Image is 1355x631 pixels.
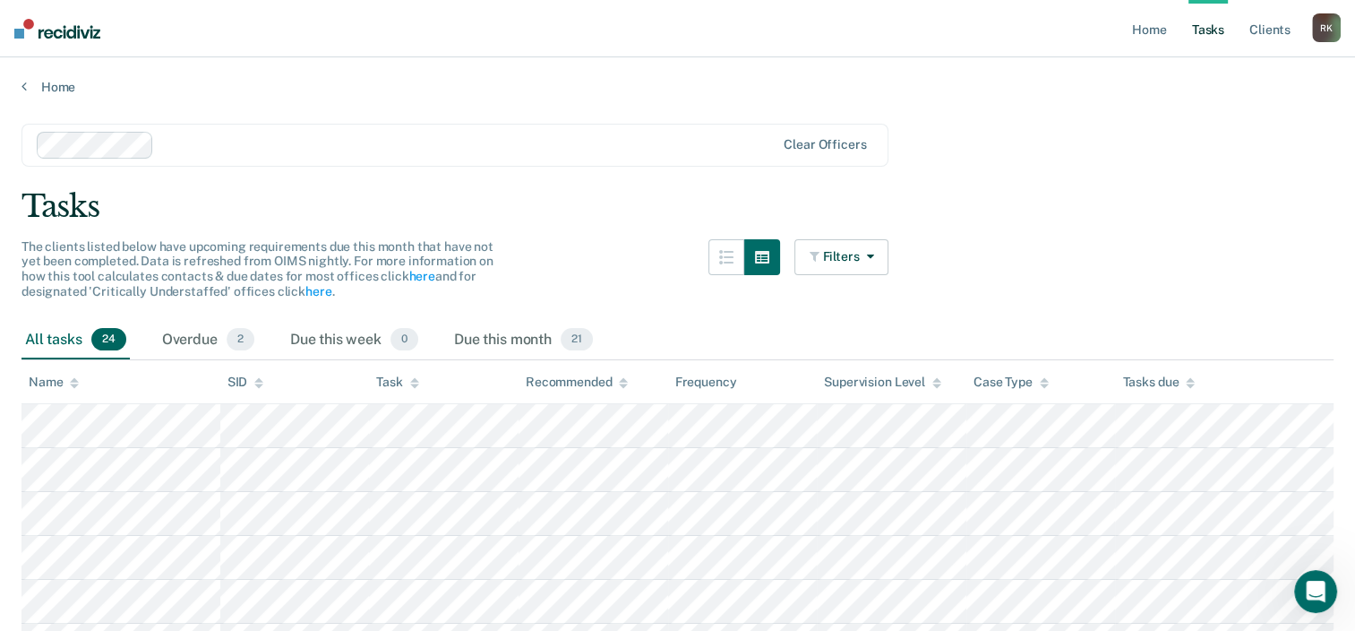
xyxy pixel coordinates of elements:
span: 21 [561,328,593,351]
div: Supervision Level [824,375,941,390]
img: Recidiviz [14,19,100,39]
button: RK [1312,13,1341,42]
div: SID [227,375,264,390]
a: here [408,269,434,283]
iframe: Intercom live chat [1294,570,1337,613]
div: Recommended [526,375,628,390]
div: Task [376,375,418,390]
button: Filters [794,239,889,275]
div: Clear officers [784,137,866,152]
div: All tasks24 [21,321,130,360]
span: 2 [227,328,254,351]
div: Frequency [675,375,737,390]
div: Tasks [21,188,1334,225]
a: Home [21,79,1334,95]
div: Tasks due [1122,375,1195,390]
span: 0 [390,328,418,351]
div: Case Type [973,375,1049,390]
span: 24 [91,328,126,351]
span: The clients listed below have upcoming requirements due this month that have not yet been complet... [21,239,493,298]
div: Name [29,375,79,390]
div: R K [1312,13,1341,42]
div: Overdue2 [159,321,258,360]
a: here [305,284,331,298]
div: Due this week0 [287,321,422,360]
div: Due this month21 [450,321,596,360]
